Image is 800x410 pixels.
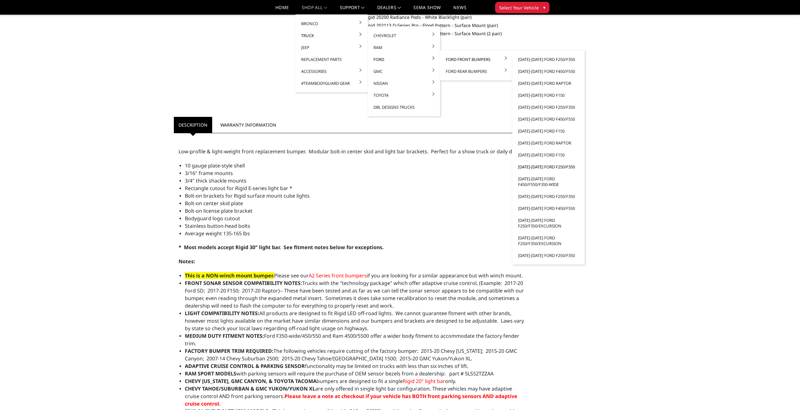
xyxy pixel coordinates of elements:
span: Bolt-on brackets for Rigid surface mount cube lights [185,192,310,199]
a: Home [275,5,289,14]
label: Rigid 202113 D-Series Pro - Flood Pattern - Surface Mount (2 pair) [356,30,529,37]
a: Chevrolet [370,30,438,41]
a: [DATE]-[DATE] Ford F250/F350 [515,53,582,65]
a: [DATE]-[DATE] Ford F450/F550/F350-wide [515,173,582,190]
a: Bronco [298,18,365,30]
strong: CHEVY TAHOE/SUBURBAN & GMC YUKON/YUKON XL [185,385,315,392]
strong: RAM SPORT MODELS [185,370,236,377]
strong: Please leave a note at checkout if your vehicle has BOTH front parking sensors AND adaptive cruis... [185,393,517,407]
strong: FRONT SONAR SENSOR COMPATIBILITY NOTES: [185,280,302,287]
span: Select Your Vehicle [499,4,539,11]
span: Stainless button-head bolts [185,222,250,229]
a: Accessories [298,65,365,77]
a: News [453,5,466,14]
a: #TeamBodyguard Gear [298,77,365,89]
span: are only offered in single light bar configuration. These vehicles may have adaptive cruise contr... [185,385,517,407]
a: A2 Series front bumpers [309,272,367,279]
a: Ram [370,41,438,53]
span: Trucks with the "technology package" which offer adaptive cruise control, (Example: 2017-20 Ford ... [185,280,524,309]
span: 3/4" thick shackle mounts [185,177,246,184]
a: Dealers [377,5,401,14]
span: Bolt-on license plate bracket [185,207,252,214]
span: Ford F350-wide/450/550 and Ram 4500/5500 offer a wider body fitment to accommodate the factory fe... [185,332,519,347]
strong: FACTORY BUMPER TRIM REQUIRED: [185,347,273,354]
a: [DATE]-[DATE] Ford F250/F350 [515,161,582,173]
a: [DATE]-[DATE] Ford F250/F350 [515,249,582,261]
span: All products are designed to fit Rigid LED off-road lights. We cannot guarantee fitment with othe... [185,310,524,332]
a: Description [174,117,212,133]
a: shop all [302,5,327,14]
a: Ford Front Bumpers [443,53,510,65]
a: Support [340,5,365,14]
a: Ford Rear Bumpers [443,65,510,77]
a: [DATE]-[DATE] Ford Raptor [515,137,582,149]
a: [DATE]-[DATE] Ford F450/F550 [515,202,582,214]
a: Warranty Information [216,117,281,133]
strong: LIGHT COMPATIBILITY NOTES: [185,310,259,317]
strong: This is a NON-winch mount bumper. [185,272,274,279]
span: Average weight 135-165 lbs [185,230,250,237]
a: Nissan [370,77,438,89]
span: bumpers are designed to fit a single only. [185,378,456,385]
a: [DATE]-[DATE] Ford F150 [515,149,582,161]
span: The following vehicles require cutting of the factory bumper: 2015-20 Chevy [US_STATE]; 2015-20 G... [185,347,517,362]
a: [DATE]-[DATE] Ford F450/F550 [515,113,582,125]
a: Truck [298,30,365,41]
span: Please see our if you are looking for a similar appearance but with winch mount. [185,272,523,279]
a: [DATE]-[DATE] Ford F250/F350/Excursion [515,232,582,249]
a: SEMA Show [413,5,441,14]
a: Toyota [370,89,438,101]
span: with parking sensors will require the purchase of OEM sensor bezels from a dealership: part # 5LS... [185,370,494,377]
a: Ford [370,53,438,65]
a: [DATE]-[DATE] Ford F250/F350/Excursion [515,214,582,232]
span: Bolt-on center skid plate [185,200,243,207]
span: Low-profile & light-weight front replacement bumper. Modular bolt-in center skid and light bar br... [179,148,524,155]
label: Rigid 202113 D-Series Pro - Flood Pattern - Surface Mount (pair) [356,22,529,29]
a: [DATE]-[DATE] Ford F150 [515,89,582,101]
a: [DATE]-[DATE] Ford F150 [515,125,582,137]
span: Rectangle cutout for Rigid E-series light bar * [185,185,292,192]
span: Bodyguard logo cutout [185,215,240,222]
span: ▾ [543,4,545,11]
strong: MEDIUM DUTY FITMENT NOTES: [185,332,264,339]
span: functionality may be limited on trucks with less than six inches of lift. [185,363,468,369]
a: Rigid 20" light bar [403,378,445,385]
label: Rigid 20200 Radiance Pods - White Blacklight (pair) [356,14,529,20]
span: 10 gauge plate-style shell [185,162,245,169]
a: [DATE]-[DATE] Ford F450/F550 [515,65,582,77]
label: Add-On Light Bar: [356,44,529,51]
a: [DATE]-[DATE] Ford Raptor [515,77,582,89]
a: DBL Designs Trucks [370,101,438,113]
a: Jeep [298,41,365,53]
strong: * Most models accept Rigid 30" light bar. See fitment notes below for exceptions. [179,244,384,251]
button: Select Your Vehicle [495,2,549,13]
a: Replacement Parts [298,53,365,65]
strong: ADAPTIVE CRUISE CONTROL & PARKING SENSOR [185,363,305,369]
a: GMC [370,65,438,77]
strong: Notes: [179,258,195,265]
a: [DATE]-[DATE] Ford F250/F350 [515,101,582,113]
strong: CHEVY [US_STATE], GMC CANYON, & TOYOTA TACOMA [185,378,317,385]
span: 3/16" frame mounts [185,170,233,177]
a: [DATE]-[DATE] Ford F250/F350 [515,190,582,202]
